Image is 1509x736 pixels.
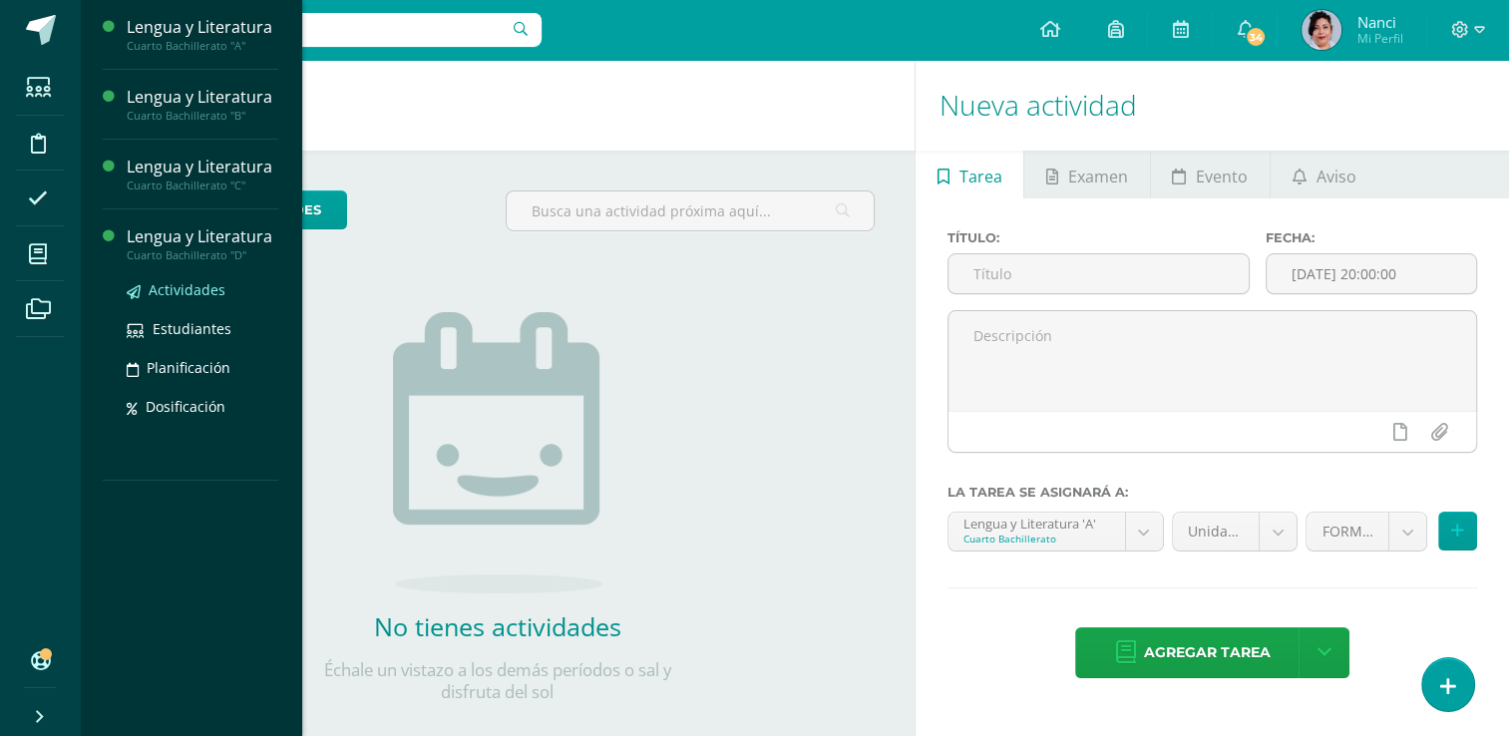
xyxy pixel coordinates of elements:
[947,485,1477,500] label: La tarea se asignará a:
[507,191,875,230] input: Busca una actividad próxima aquí...
[963,532,1109,546] div: Cuarto Bachillerato
[127,156,278,192] a: Lengua y LiteraturaCuarto Bachillerato "C"
[127,395,278,418] a: Dosificación
[127,356,278,379] a: Planificación
[1188,513,1245,551] span: Unidad 3
[1196,153,1248,200] span: Evento
[963,513,1109,532] div: Lengua y Literatura 'A'
[127,109,278,123] div: Cuarto Bachillerato "B"
[127,86,278,109] div: Lengua y Literatura
[1267,254,1476,293] input: Fecha de entrega
[1151,151,1270,198] a: Evento
[127,16,278,53] a: Lengua y LiteraturaCuarto Bachillerato "A"
[1068,153,1128,200] span: Examen
[1356,12,1402,32] span: Nanci
[940,60,1485,151] h1: Nueva actividad
[1144,628,1271,677] span: Agregar tarea
[127,225,278,262] a: Lengua y LiteraturaCuarto Bachillerato "D"
[149,280,225,299] span: Actividades
[916,151,1023,198] a: Tarea
[146,397,225,416] span: Dosificación
[127,156,278,179] div: Lengua y Literatura
[1024,151,1149,198] a: Examen
[93,13,542,47] input: Busca un usuario...
[1245,26,1267,48] span: 34
[127,39,278,53] div: Cuarto Bachillerato "A"
[127,16,278,39] div: Lengua y Literatura
[104,60,891,151] h1: Actividades
[127,179,278,192] div: Cuarto Bachillerato "C"
[1266,230,1477,245] label: Fecha:
[298,609,697,643] h2: No tienes actividades
[393,312,602,593] img: no_activities.png
[947,230,1250,245] label: Título:
[127,86,278,123] a: Lengua y LiteraturaCuarto Bachillerato "B"
[147,358,230,377] span: Planificación
[127,225,278,248] div: Lengua y Literatura
[153,319,231,338] span: Estudiantes
[1271,151,1377,198] a: Aviso
[948,254,1249,293] input: Título
[1321,513,1373,551] span: FORMATIVO (60.0%)
[1316,153,1355,200] span: Aviso
[127,317,278,340] a: Estudiantes
[948,513,1162,551] a: Lengua y Literatura 'A'Cuarto Bachillerato
[1356,30,1402,47] span: Mi Perfil
[1302,10,1341,50] img: df771cb2c248fc4d80dbd42dee062b28.png
[959,153,1002,200] span: Tarea
[1173,513,1298,551] a: Unidad 3
[127,278,278,301] a: Actividades
[127,248,278,262] div: Cuarto Bachillerato "D"
[298,659,697,703] p: Échale un vistazo a los demás períodos o sal y disfruta del sol
[1307,513,1426,551] a: FORMATIVO (60.0%)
